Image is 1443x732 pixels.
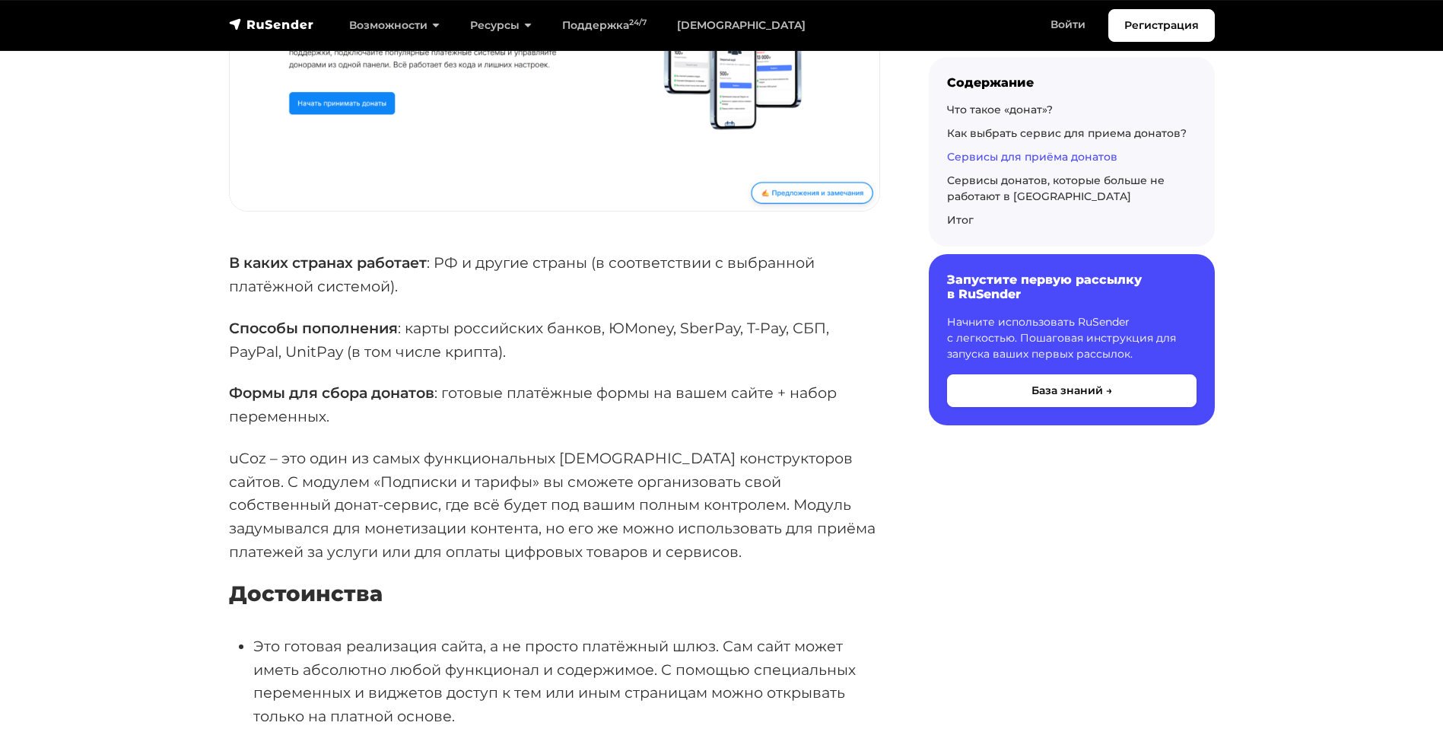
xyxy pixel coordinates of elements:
strong: Формы для сбора донатов [229,384,434,402]
a: Итог [947,213,974,227]
p: uCoz – это один из самых функциональных [DEMOGRAPHIC_DATA] конструкторов сайтов. С модулем «Подпи... [229,447,880,564]
h6: Запустите первую рассылку в RuSender [947,272,1197,301]
a: Поддержка24/7 [547,10,662,41]
strong: Способы пополнения [229,319,398,337]
p: Начните использовать RuSender с легкостью. Пошаговая инструкция для запуска ваших первых рассылок. [947,314,1197,362]
a: Регистрация [1108,9,1215,42]
a: [DEMOGRAPHIC_DATA] [662,10,821,41]
a: Сервисы для приёма донатов [947,150,1117,164]
strong: В каких странах работает [229,253,427,272]
a: Ресурсы [455,10,547,41]
sup: 24/7 [629,18,647,27]
a: Как выбрать сервис для приема донатов? [947,126,1187,140]
button: База знаний → [947,374,1197,407]
p: : РФ и другие страны (в соответствии с выбранной платёжной системой). [229,251,880,298]
h4: Достоинства [229,581,880,607]
img: RuSender [229,17,314,32]
a: Сервисы донатов, которые больше не работают в [GEOGRAPHIC_DATA] [947,173,1165,203]
p: : готовые платёжные формы на вашем сайте + набор переменных. [229,381,880,428]
a: Войти [1035,9,1101,40]
a: Запустите первую рассылку в RuSender Начните использовать RuSender с легкостью. Пошаговая инструк... [929,254,1215,425]
p: : карты российских банков, ЮMoney, SberPay, T-Pay, СБП, PayPal, UnitPay (в том числе крипта). [229,317,880,363]
li: Это готовая реализация сайта, а не просто платёжный шлюз. Сам сайт может иметь абсолютно любой фу... [253,635,880,728]
a: Возможности [334,10,455,41]
a: Что такое «донат»? [947,103,1053,116]
div: Содержание [947,75,1197,90]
